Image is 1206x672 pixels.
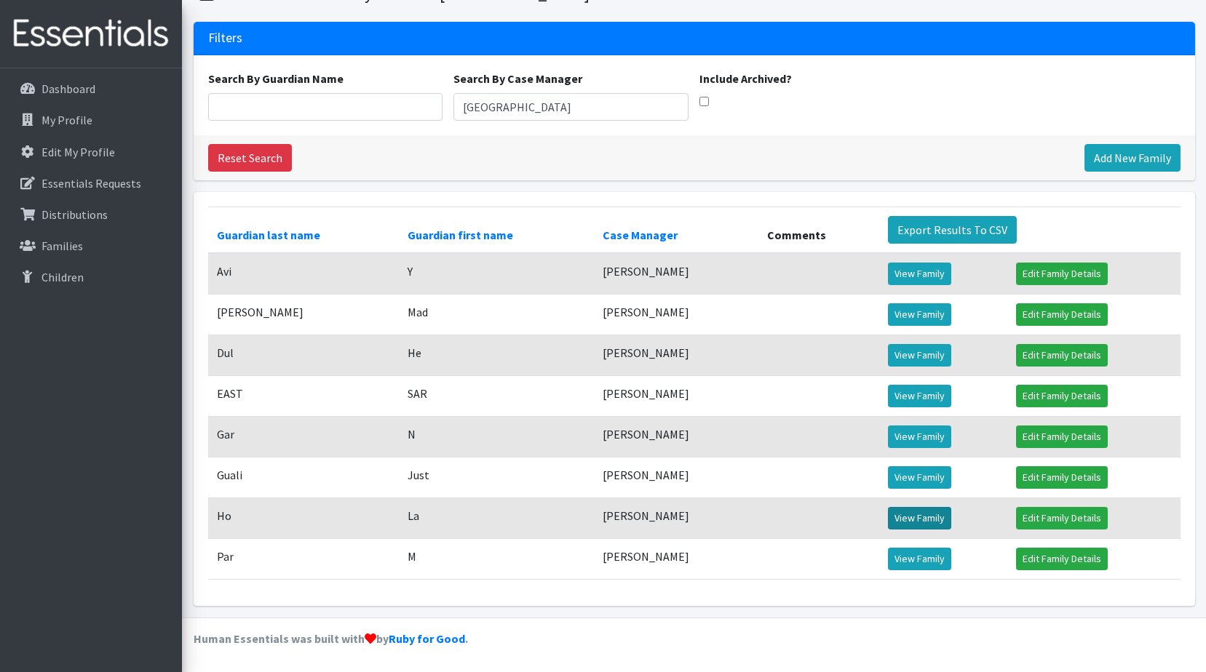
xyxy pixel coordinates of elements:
[194,631,468,646] strong: Human Essentials was built with by .
[399,253,594,295] td: Y
[888,303,951,326] a: View Family
[41,239,83,253] p: Families
[399,457,594,497] td: Just
[888,548,951,570] a: View Family
[594,538,758,579] td: [PERSON_NAME]
[41,113,92,127] p: My Profile
[408,228,513,242] a: Guardian first name
[888,385,951,407] a: View Family
[6,9,176,58] img: HumanEssentials
[208,497,400,538] td: Ho
[6,105,176,135] a: My Profile
[41,207,108,222] p: Distributions
[6,137,176,167] a: Edit My Profile
[208,335,400,375] td: Dul
[208,294,400,335] td: [PERSON_NAME]
[888,216,1017,244] a: Export Results To CSV
[888,507,951,529] a: View Family
[208,31,242,46] h3: Filters
[1016,548,1108,570] a: Edit Family Details
[41,176,141,191] p: Essentials Requests
[389,631,465,646] a: Ruby for Good
[399,335,594,375] td: He
[594,457,758,497] td: [PERSON_NAME]
[41,270,84,284] p: Children
[41,81,95,96] p: Dashboard
[41,145,115,159] p: Edit My Profile
[888,344,951,367] a: View Family
[6,231,176,260] a: Families
[399,294,594,335] td: Mad
[208,253,400,295] td: Avi
[217,228,320,242] a: Guardian last name
[594,497,758,538] td: [PERSON_NAME]
[1016,466,1108,489] a: Edit Family Details
[888,466,951,489] a: View Family
[208,375,400,416] td: EAST
[594,375,758,416] td: [PERSON_NAME]
[6,200,176,229] a: Distributions
[453,70,582,87] label: Search By Case Manager
[699,70,792,87] label: Include Archived?
[208,144,292,172] a: Reset Search
[1016,425,1108,448] a: Edit Family Details
[1016,344,1108,367] a: Edit Family Details
[1016,385,1108,407] a: Edit Family Details
[888,263,951,285] a: View Family
[6,169,176,198] a: Essentials Requests
[399,497,594,538] td: La
[758,207,879,253] th: Comments
[888,425,951,448] a: View Family
[208,416,400,457] td: Gar
[208,457,400,497] td: Guali
[6,263,176,292] a: Children
[1016,303,1108,326] a: Edit Family Details
[594,416,758,457] td: [PERSON_NAME]
[594,253,758,295] td: [PERSON_NAME]
[603,228,678,242] a: Case Manager
[6,74,176,103] a: Dashboard
[1016,263,1108,285] a: Edit Family Details
[208,70,344,87] label: Search By Guardian Name
[594,335,758,375] td: [PERSON_NAME]
[594,294,758,335] td: [PERSON_NAME]
[1084,144,1181,172] a: Add New Family
[208,538,400,579] td: Par
[399,375,594,416] td: SAR
[399,538,594,579] td: M
[1016,507,1108,529] a: Edit Family Details
[399,416,594,457] td: N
